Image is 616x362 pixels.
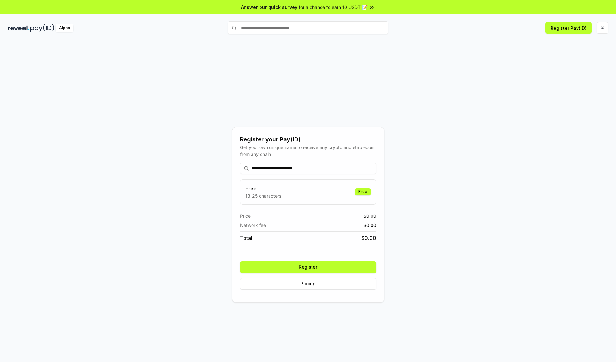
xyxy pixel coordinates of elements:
[240,213,251,219] span: Price
[364,222,376,229] span: $ 0.00
[8,24,29,32] img: reveel_dark
[240,222,266,229] span: Network fee
[364,213,376,219] span: $ 0.00
[245,192,281,199] p: 13-25 characters
[240,278,376,290] button: Pricing
[240,261,376,273] button: Register
[299,4,367,11] span: for a chance to earn 10 USDT 📝
[241,4,297,11] span: Answer our quick survey
[240,234,252,242] span: Total
[240,135,376,144] div: Register your Pay(ID)
[361,234,376,242] span: $ 0.00
[56,24,73,32] div: Alpha
[545,22,592,34] button: Register Pay(ID)
[240,144,376,157] div: Get your own unique name to receive any crypto and stablecoin, from any chain
[30,24,54,32] img: pay_id
[245,185,281,192] h3: Free
[355,188,371,195] div: Free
